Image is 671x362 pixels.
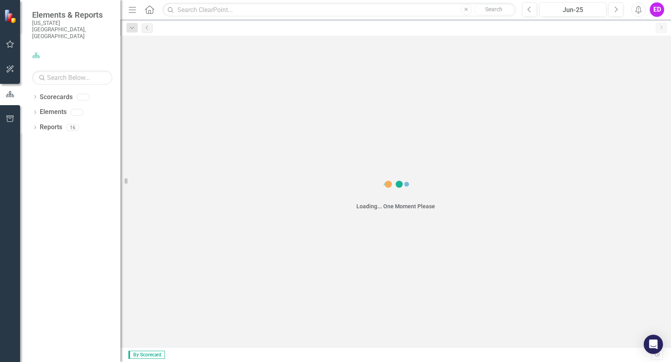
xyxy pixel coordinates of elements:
[650,2,664,17] button: ED
[32,71,112,85] input: Search Below...
[66,124,79,131] div: 16
[356,202,435,210] div: Loading... One Moment Please
[4,9,18,23] img: ClearPoint Strategy
[485,6,502,12] span: Search
[40,123,62,132] a: Reports
[474,4,514,15] button: Search
[32,20,112,39] small: [US_STATE][GEOGRAPHIC_DATA], [GEOGRAPHIC_DATA]
[40,108,67,117] a: Elements
[40,93,73,102] a: Scorecards
[542,5,604,15] div: Jun-25
[32,10,112,20] span: Elements & Reports
[539,2,606,17] button: Jun-25
[644,335,663,354] div: Open Intercom Messenger
[128,351,165,359] span: By Scorecard
[163,3,516,17] input: Search ClearPoint...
